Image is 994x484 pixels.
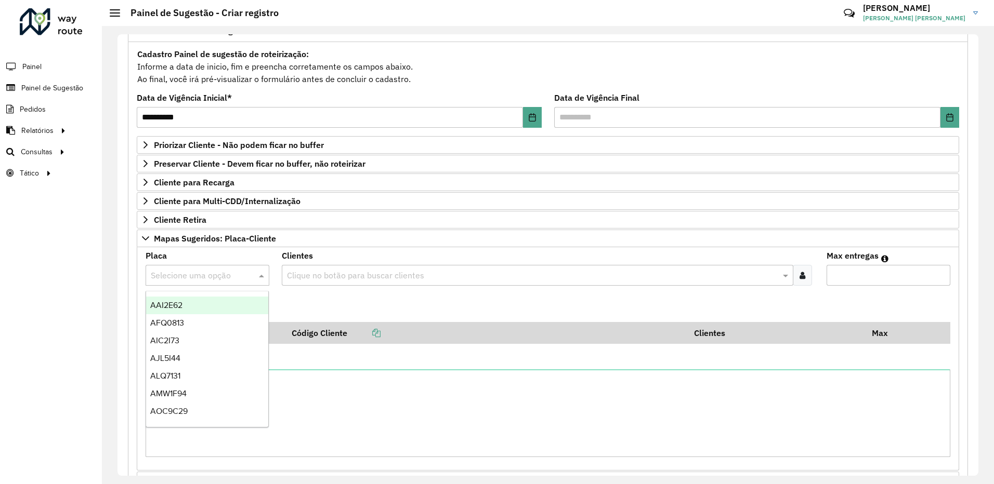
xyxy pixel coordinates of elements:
span: Consultas [21,146,53,157]
span: AJL5I44 [150,354,180,362]
span: Tático [20,168,39,179]
a: Cliente Retira [137,211,959,228]
span: Pedidos [20,104,46,115]
a: Cliente para Recarga [137,173,959,191]
span: Cliente para Multi-CDD/Internalização [154,197,300,205]
div: Mapas Sugeridos: Placa-Cliente [137,247,959,471]
a: Mapas Sugeridos: Placa-Cliente [137,230,959,247]
span: ALQ7131 [150,371,180,380]
span: Preservar Cliente - Devem ficar no buffer, não roteirizar [154,159,365,168]
th: Max [865,322,906,344]
button: Choose Date [940,107,959,128]
a: Preservar Cliente - Devem ficar no buffer, não roteirizar [137,155,959,172]
h3: [PERSON_NAME] [863,3,965,13]
span: Formulário Painel de Sugestão [137,26,254,35]
span: Painel [22,61,42,72]
span: Mapas Sugeridos: Placa-Cliente [154,234,276,243]
span: Cliente para Recarga [154,178,234,186]
th: Clientes [687,322,865,344]
label: Data de Vigência Final [554,91,639,104]
ng-dropdown-panel: Options list [146,291,269,427]
h2: Painel de Sugestão - Criar registro [120,7,279,19]
span: AAI2E62 [150,301,182,310]
span: Priorizar Cliente - Não podem ficar no buffer [154,141,324,149]
span: Cliente Retira [154,216,206,224]
span: AMW1F94 [150,389,187,398]
span: AFQ0813 [150,318,184,327]
a: Cliente para Multi-CDD/Internalização [137,192,959,210]
label: Max entregas [827,249,879,262]
span: Relatórios [21,125,54,136]
span: AIC2I73 [150,336,179,345]
em: Máximo de clientes que serão colocados na mesma rota com os clientes informados [881,254,888,263]
button: Choose Date [523,107,542,128]
label: Placa [146,249,167,262]
label: Clientes [282,249,313,262]
a: Copiar [347,328,381,338]
div: Informe a data de inicio, fim e preencha corretamente os campos abaixo. Ao final, você irá pré-vi... [137,47,959,86]
strong: Cadastro Painel de sugestão de roteirização: [137,49,309,59]
a: Priorizar Cliente - Não podem ficar no buffer [137,136,959,154]
span: [PERSON_NAME] [PERSON_NAME] [863,14,965,23]
th: Código Cliente [284,322,687,344]
span: Painel de Sugestão [21,83,83,93]
span: AOC9C29 [150,407,188,415]
label: Data de Vigência Inicial [137,91,232,104]
a: Contato Rápido [838,2,860,24]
